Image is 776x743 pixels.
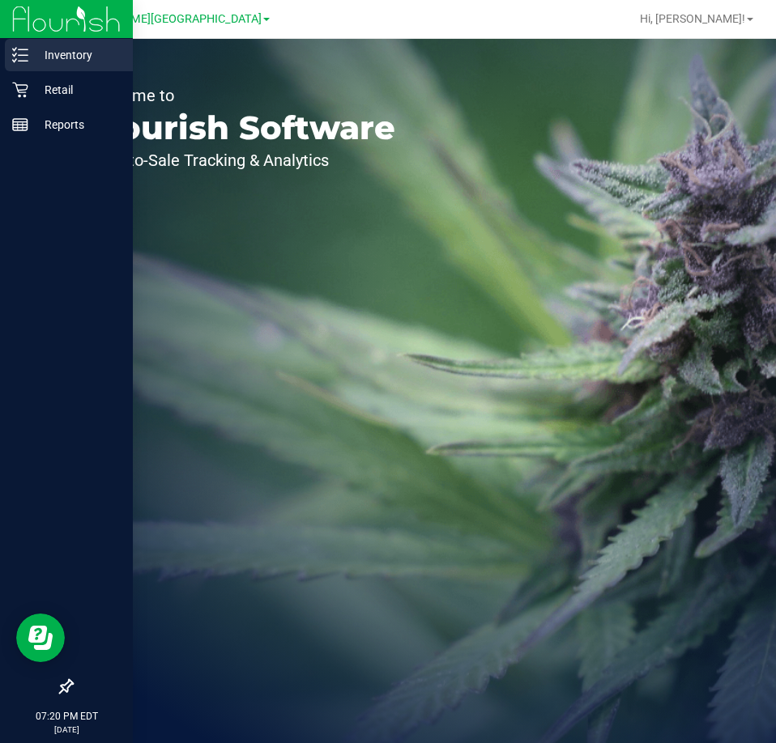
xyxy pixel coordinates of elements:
p: Retail [28,80,126,100]
span: Hi, [PERSON_NAME]! [640,12,745,25]
p: 07:20 PM EDT [7,709,126,724]
inline-svg: Inventory [12,47,28,63]
p: Flourish Software [87,112,395,144]
span: [PERSON_NAME][GEOGRAPHIC_DATA] [62,12,262,26]
p: Welcome to [87,87,395,104]
inline-svg: Retail [12,82,28,98]
p: Reports [28,115,126,134]
p: Inventory [28,45,126,65]
p: Seed-to-Sale Tracking & Analytics [87,152,395,168]
p: [DATE] [7,724,126,736]
iframe: Resource center [16,614,65,662]
inline-svg: Reports [12,117,28,133]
